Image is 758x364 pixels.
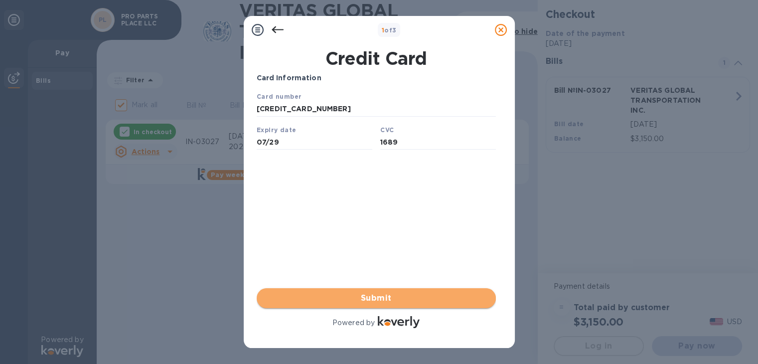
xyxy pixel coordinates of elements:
b: Card Information [257,74,321,82]
span: Submit [265,292,488,304]
b: of 3 [382,26,397,34]
p: Powered by [332,318,375,328]
button: Submit [257,288,496,308]
iframe: Your browser does not support iframes [257,91,496,153]
img: Logo [378,316,420,328]
h1: Credit Card [253,48,500,69]
span: 1 [382,26,384,34]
